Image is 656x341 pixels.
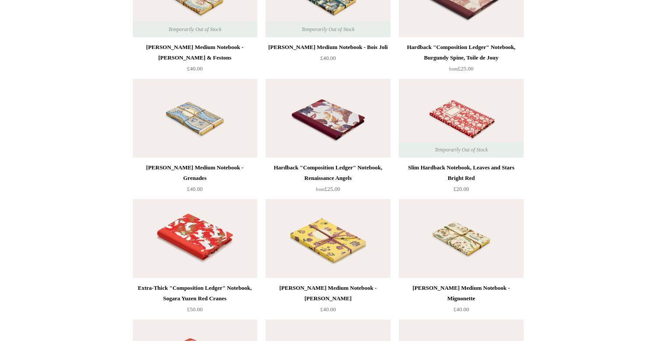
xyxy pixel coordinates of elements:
div: Hardback "Composition Ledger" Notebook, Renaissance Angels [268,162,388,183]
span: £40.00 [320,306,336,313]
span: £50.00 [187,306,203,313]
div: [PERSON_NAME] Medium Notebook - Bois Joli [268,42,388,53]
a: Antoinette Poisson Medium Notebook - Grenades Antoinette Poisson Medium Notebook - Grenades [133,79,257,158]
span: £40.00 [320,55,336,61]
div: Slim Hardback Notebook, Leaves and Stars Bright Red [401,162,521,183]
div: [PERSON_NAME] Medium Notebook - [PERSON_NAME] & Festons [135,42,255,63]
a: Slim Hardback Notebook, Leaves and Stars Bright Red Slim Hardback Notebook, Leaves and Stars Brig... [399,79,523,158]
a: Antoinette Poisson Medium Notebook - Mignonette Antoinette Poisson Medium Notebook - Mignonette [399,199,523,278]
img: Antoinette Poisson Medium Notebook - Mignonette [399,199,523,278]
div: Extra-Thick "Composition Ledger" Notebook, Sogara Yuzen Red Cranes [135,283,255,304]
span: from [316,187,325,192]
span: £40.00 [187,186,203,192]
img: Slim Hardback Notebook, Leaves and Stars Bright Red [399,79,523,158]
a: [PERSON_NAME] Medium Notebook - Grenades £40.00 [133,162,257,198]
div: [PERSON_NAME] Medium Notebook - Grenades [135,162,255,183]
a: Extra-Thick "Composition Ledger" Notebook, Sogara Yuzen Red Cranes £50.00 [133,283,257,319]
span: £25.00 [449,65,474,72]
a: Hardback "Composition Ledger" Notebook, Renaissance Angels Hardback "Composition Ledger" Notebook... [266,79,390,158]
a: [PERSON_NAME] Medium Notebook - [PERSON_NAME] £40.00 [266,283,390,319]
a: Antoinette Poisson Medium Notebook - Bien Aimee Antoinette Poisson Medium Notebook - Bien Aimee [266,199,390,278]
span: Temporarily Out of Stock [160,21,230,37]
span: £25.00 [316,186,340,192]
a: Hardback "Composition Ledger" Notebook, Burgundy Spine, Toile de Jouy from£25.00 [399,42,523,78]
span: £40.00 [187,65,203,72]
a: [PERSON_NAME] Medium Notebook - Mignonette £40.00 [399,283,523,319]
div: Hardback "Composition Ledger" Notebook, Burgundy Spine, Toile de Jouy [401,42,521,63]
span: Temporarily Out of Stock [426,142,496,158]
img: Hardback "Composition Ledger" Notebook, Renaissance Angels [266,79,390,158]
img: Extra-Thick "Composition Ledger" Notebook, Sogara Yuzen Red Cranes [133,199,257,278]
a: [PERSON_NAME] Medium Notebook - Bois Joli £40.00 [266,42,390,78]
span: Temporarily Out of Stock [293,21,363,37]
a: Slim Hardback Notebook, Leaves and Stars Bright Red £20.00 [399,162,523,198]
div: [PERSON_NAME] Medium Notebook - [PERSON_NAME] [268,283,388,304]
span: from [449,67,458,71]
img: Antoinette Poisson Medium Notebook - Bien Aimee [266,199,390,278]
span: £20.00 [454,186,469,192]
img: Antoinette Poisson Medium Notebook - Grenades [133,79,257,158]
a: Hardback "Composition Ledger" Notebook, Renaissance Angels from£25.00 [266,162,390,198]
div: [PERSON_NAME] Medium Notebook - Mignonette [401,283,521,304]
a: Extra-Thick "Composition Ledger" Notebook, Sogara Yuzen Red Cranes Extra-Thick "Composition Ledge... [133,199,257,278]
a: [PERSON_NAME] Medium Notebook - [PERSON_NAME] & Festons £40.00 [133,42,257,78]
span: £40.00 [454,306,469,313]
